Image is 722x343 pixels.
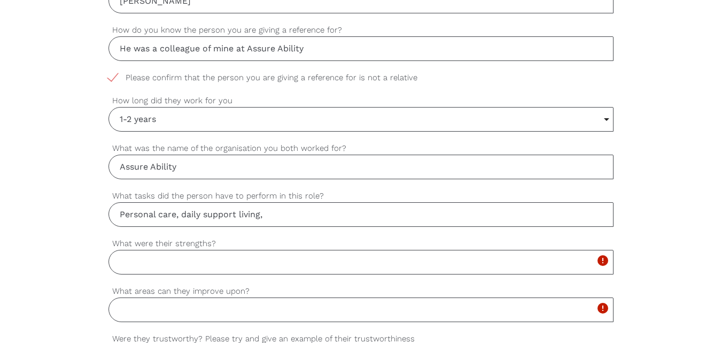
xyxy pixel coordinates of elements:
label: What was the name of the organisation you both worked for? [108,142,614,155]
span: Please confirm that the person you are giving a reference for is not a relative [108,72,438,84]
i: error [596,302,609,315]
label: What areas can they improve upon? [108,285,614,298]
label: What tasks did the person have to perform in this role? [108,190,614,202]
label: How do you know the person you are giving a reference for? [108,24,614,36]
label: What were their strengths? [108,238,614,250]
label: How long did they work for you [108,95,614,107]
i: error [596,254,609,267]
